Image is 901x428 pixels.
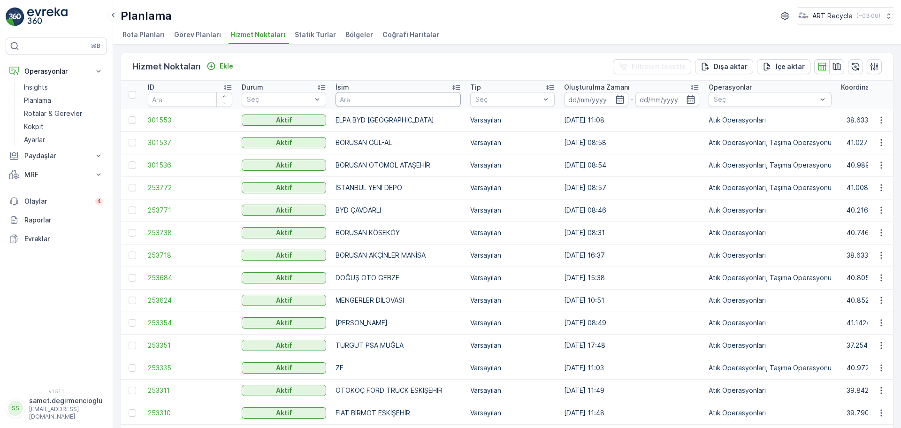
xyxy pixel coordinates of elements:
[97,198,101,205] p: 4
[336,228,461,237] p: BORUSAN KÖSEKÖY
[709,318,832,328] p: Atık Operasyonları
[24,197,90,206] p: Olaylar
[336,296,461,305] p: MENGERLER DİLOVASI
[559,199,704,222] td: [DATE] 08:46
[470,183,555,192] p: Varsayılan
[247,95,312,104] p: Seç
[129,252,136,259] div: Toggle Row Selected
[148,296,232,305] span: 253624
[129,229,136,237] div: Toggle Row Selected
[295,30,336,39] span: Statik Turlar
[470,115,555,125] p: Varsayılan
[6,165,107,184] button: MRF
[336,318,461,328] p: [PERSON_NAME]
[242,227,326,238] button: Aktif
[709,228,832,237] p: Atık Operasyonları
[148,408,232,418] a: 253310
[148,363,232,373] span: 253335
[6,396,107,420] button: SSsamet.degirmencioglu[EMAIL_ADDRESS][DOMAIN_NAME]
[8,401,23,416] div: SS
[242,317,326,329] button: Aktif
[276,206,292,215] p: Aktif
[336,83,349,92] p: İsim
[148,228,232,237] span: 253738
[276,318,292,328] p: Aktif
[709,273,832,283] p: Atık Operasyonları, Taşıma Operasyonu
[20,133,107,146] a: Ayarlar
[336,341,461,350] p: TURGUT PSA MUĞLA
[276,160,292,170] p: Aktif
[122,30,165,39] span: Rota Planları
[559,244,704,267] td: [DATE] 16:37
[776,62,805,71] p: İçe aktar
[470,160,555,170] p: Varsayılan
[559,131,704,154] td: [DATE] 08:58
[470,273,555,283] p: Varsayılan
[709,115,832,125] p: Atık Operasyonları
[148,318,232,328] a: 253354
[336,160,461,170] p: BORUSAN OTOMOL ATAŞEHİR
[336,273,461,283] p: DOĞUŞ OTO GEBZE
[174,30,221,39] span: Görev Planları
[470,318,555,328] p: Varsayılan
[6,211,107,229] a: Raporlar
[20,107,107,120] a: Rotalar & Görevler
[24,109,82,118] p: Rotalar & Görevler
[798,8,893,24] button: ART Recycle(+03:00)
[24,215,103,225] p: Raporlar
[470,206,555,215] p: Varsayılan
[276,251,292,260] p: Aktif
[276,386,292,395] p: Aktif
[276,115,292,125] p: Aktif
[29,396,103,405] p: samet.degirmencioglu
[798,11,809,21] img: image_23.png
[129,139,136,146] div: Toggle Row Selected
[559,357,704,379] td: [DATE] 11:03
[475,95,540,104] p: Seç
[559,267,704,289] td: [DATE] 15:38
[129,387,136,394] div: Toggle Row Selected
[709,251,832,260] p: Atık Operasyonları
[345,30,373,39] span: Bölgeler
[242,272,326,283] button: Aktif
[559,334,704,357] td: [DATE] 17:48
[242,385,326,396] button: Aktif
[20,81,107,94] a: Insights
[709,408,832,418] p: Atık Operasyonları
[24,122,44,131] p: Kokpit
[336,206,461,215] p: BYD ÇAVDARLI
[6,389,107,394] span: v 1.51.1
[24,170,88,179] p: MRF
[757,59,810,74] button: İçe aktar
[559,379,704,402] td: [DATE] 11:49
[148,115,232,125] a: 301553
[148,206,232,215] a: 253771
[148,251,232,260] span: 253718
[709,83,752,92] p: Operasyonlar
[276,363,292,373] p: Aktif
[220,61,233,71] p: Ekle
[148,273,232,283] span: 253684
[20,94,107,107] a: Planlama
[559,402,704,424] td: [DATE] 11:48
[276,183,292,192] p: Aktif
[242,407,326,419] button: Aktif
[148,183,232,192] a: 253772
[129,206,136,214] div: Toggle Row Selected
[276,138,292,147] p: Aktif
[24,96,51,105] p: Planlama
[470,228,555,237] p: Varsayılan
[129,409,136,417] div: Toggle Row Selected
[24,83,48,92] p: Insights
[6,8,24,26] img: logo
[24,234,103,244] p: Evraklar
[695,59,753,74] button: Dışa aktar
[709,296,832,305] p: Atık Operasyonları
[470,363,555,373] p: Varsayılan
[148,160,232,170] span: 301536
[242,115,326,126] button: Aktif
[470,83,481,92] p: Tip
